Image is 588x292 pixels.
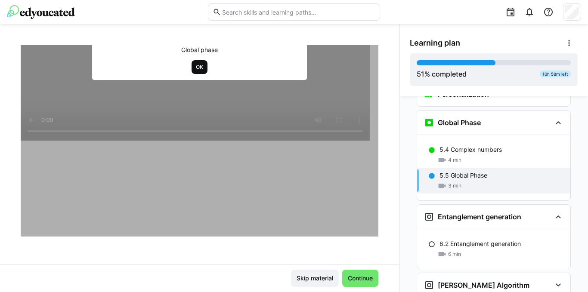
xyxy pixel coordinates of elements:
span: 4 min [448,157,461,163]
div: 10h 58m left [540,71,571,77]
button: Skip material [291,270,339,287]
p: 5.4 Complex numbers [439,145,502,154]
p: Global phase [98,46,301,54]
span: Learning plan [410,38,460,48]
div: % completed [417,69,467,79]
input: Search skills and learning paths… [221,8,375,16]
span: OK [195,64,204,71]
p: 6.2 Entanglement generation [439,240,521,248]
button: Continue [342,270,378,287]
h3: Global Phase [438,118,481,127]
h3: Entanglement generation [438,212,521,221]
span: Continue [347,274,374,283]
p: 5.5 Global Phase [439,171,487,180]
span: 6 min [448,251,461,258]
span: 3 min [448,182,461,189]
button: OK [192,60,207,74]
h3: [PERSON_NAME] Algorithm [438,281,529,289]
span: Skip material [295,274,334,283]
span: 51 [417,70,424,78]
